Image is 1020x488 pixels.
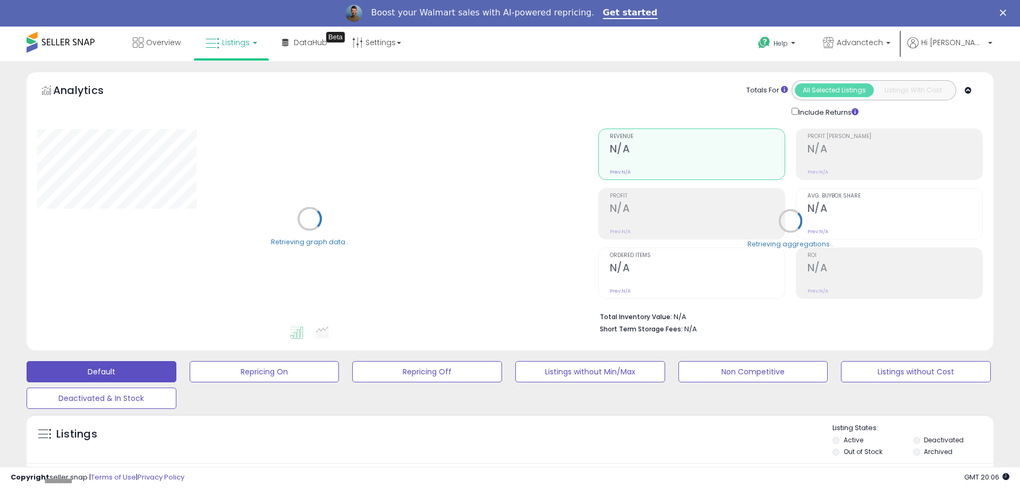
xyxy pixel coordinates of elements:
a: Listings [198,27,265,58]
label: Out of Stock [844,447,882,456]
a: Get started [603,7,658,19]
span: Help [773,39,788,48]
button: Deactivated & In Stock [27,388,176,409]
a: Help [750,28,806,61]
h5: Listings [56,427,97,442]
div: Close [1000,10,1010,16]
i: Get Help [758,36,771,49]
label: Deactivated [924,435,964,444]
div: Retrieving aggregations.. [747,239,833,249]
span: Listings [222,37,250,48]
span: Advanctech [837,37,883,48]
div: Include Returns [784,106,871,118]
a: Settings [344,27,409,58]
button: Repricing Off [352,361,502,382]
a: Hi [PERSON_NAME] [907,37,992,61]
span: Hi [PERSON_NAME] [921,37,985,48]
span: 2025-09-9 20:06 GMT [964,472,1009,482]
label: Active [844,435,863,444]
div: Totals For [746,85,788,96]
strong: Copyright [11,472,49,482]
button: All Selected Listings [795,83,874,97]
label: Archived [924,447,953,456]
div: seller snap | | [11,473,184,483]
span: Overview [146,37,181,48]
div: Boost your Walmart sales with AI-powered repricing. [371,7,594,18]
a: Advanctech [815,27,898,61]
div: Tooltip anchor [326,32,345,42]
h5: Analytics [53,83,124,100]
p: Listing States: [832,423,993,433]
button: Default [27,361,176,382]
button: Repricing On [190,361,339,382]
button: Listings With Cost [873,83,953,97]
img: Profile image for Adrian [345,5,362,22]
a: DataHub [274,27,335,58]
a: Overview [125,27,189,58]
span: DataHub [294,37,327,48]
button: Listings without Min/Max [515,361,665,382]
div: Retrieving graph data.. [271,237,348,246]
button: Listings without Cost [841,361,991,382]
button: Non Competitive [678,361,828,382]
